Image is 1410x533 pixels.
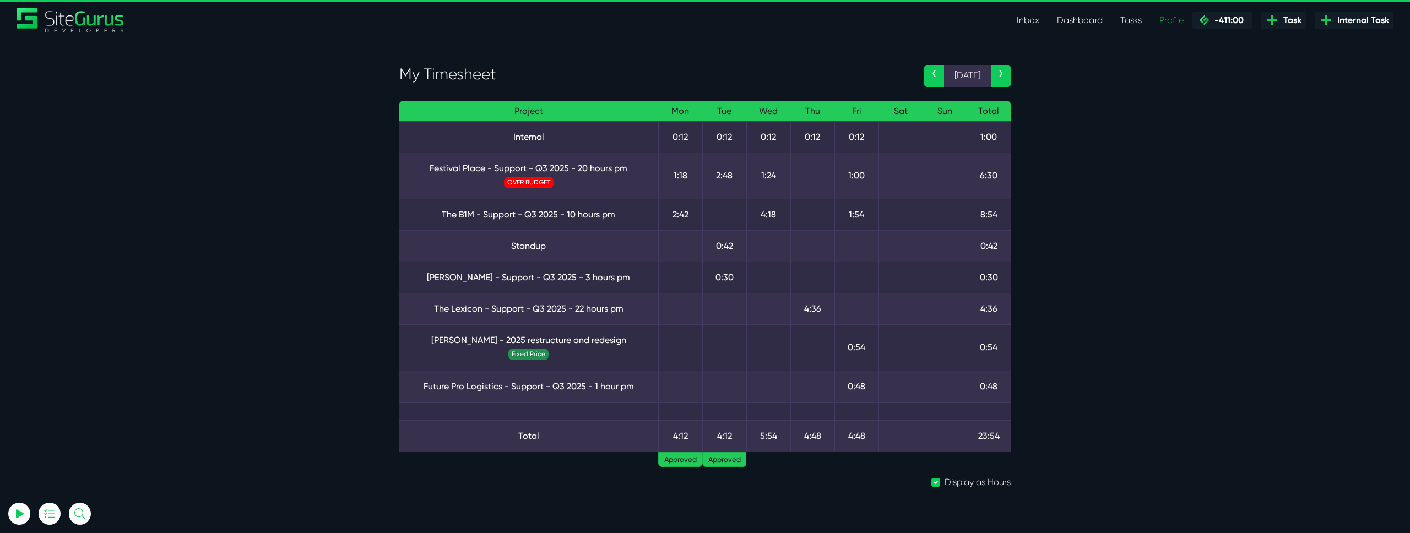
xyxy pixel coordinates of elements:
td: 0:12 [746,121,790,153]
span: Fixed Price [508,349,549,360]
a: Festival Place - Support - Q3 2025 - 20 hours pm [408,162,649,175]
a: Internal [408,130,649,144]
td: 0:48 [967,371,1011,402]
th: Sun [923,101,967,122]
td: 1:54 [834,199,878,230]
a: › [991,65,1011,87]
td: 23:54 [967,420,1011,452]
th: Sat [878,101,923,122]
td: 4:48 [834,420,878,452]
td: 4:36 [790,293,834,324]
a: Internal Task [1315,12,1393,29]
span: OVER BUDGET [504,177,554,188]
a: Approved [702,452,746,467]
a: SiteGurus [17,8,124,32]
td: 2:48 [702,153,746,199]
td: 4:12 [658,420,702,452]
td: 1:00 [834,153,878,199]
a: Approved [658,452,702,467]
th: Tue [702,101,746,122]
td: 1:00 [967,121,1011,153]
label: Display as Hours [945,476,1011,489]
td: 2:42 [658,199,702,230]
a: Inbox [1008,9,1048,31]
td: 0:30 [967,262,1011,293]
span: Internal Task [1333,14,1389,27]
img: Sitegurus Logo [17,8,124,32]
td: 4:36 [967,293,1011,324]
a: Profile [1151,9,1192,31]
th: Mon [658,101,702,122]
a: Task [1261,12,1306,29]
td: 4:18 [746,199,790,230]
th: Fri [834,101,878,122]
a: [PERSON_NAME] - Support - Q3 2025 - 3 hours pm [408,271,649,284]
span: -411:00 [1210,15,1244,25]
td: 0:54 [967,324,1011,371]
td: 1:24 [746,153,790,199]
span: [DATE] [944,65,991,87]
td: 6:30 [967,153,1011,199]
th: Project [399,101,658,122]
td: 0:12 [702,121,746,153]
td: 0:12 [790,121,834,153]
input: Email [36,129,157,154]
td: 4:12 [702,420,746,452]
h3: My Timesheet [399,65,908,84]
a: Dashboard [1048,9,1111,31]
td: 0:48 [834,371,878,402]
a: [PERSON_NAME] - 2025 restructure and redesign [408,334,649,347]
a: ‹ [924,65,944,87]
a: The Lexicon - Support - Q3 2025 - 22 hours pm [408,302,649,316]
td: 0:30 [702,262,746,293]
td: 0:42 [702,230,746,262]
button: Log In [36,194,157,217]
td: 0:12 [834,121,878,153]
a: Standup [408,240,649,253]
td: 5:54 [746,420,790,452]
a: -411:00 [1192,12,1252,29]
th: Wed [746,101,790,122]
td: 0:54 [834,324,878,371]
a: The B1M - Support - Q3 2025 - 10 hours pm [408,208,649,221]
td: 1:18 [658,153,702,199]
td: 0:12 [658,121,702,153]
td: 8:54 [967,199,1011,230]
th: Total [967,101,1011,122]
td: Total [399,420,658,452]
td: 0:42 [967,230,1011,262]
span: Task [1279,14,1301,27]
td: 4:48 [790,420,834,452]
a: Future Pro Logistics - Support - Q3 2025 - 1 hour pm [408,380,649,393]
th: Thu [790,101,834,122]
a: Tasks [1111,9,1151,31]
